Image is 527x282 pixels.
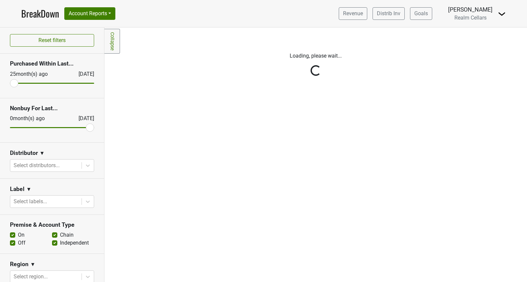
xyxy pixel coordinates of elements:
[454,15,487,21] span: Realm Cellars
[21,7,59,21] a: BreakDown
[132,52,500,60] p: Loading, please wait...
[448,5,493,14] div: [PERSON_NAME]
[339,7,367,20] a: Revenue
[410,7,432,20] a: Goals
[498,10,506,18] img: Dropdown Menu
[373,7,405,20] a: Distrib Inv
[104,29,120,54] a: Collapse
[64,7,115,20] button: Account Reports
